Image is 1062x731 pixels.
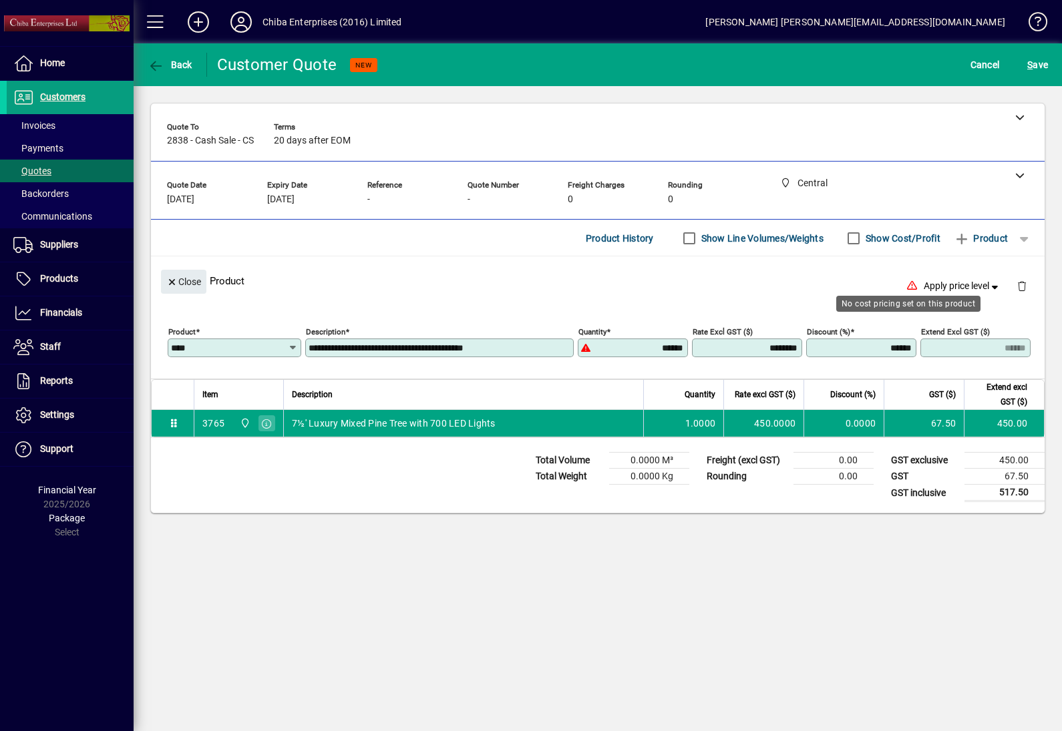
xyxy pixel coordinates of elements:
mat-label: Extend excl GST ($) [921,327,990,336]
span: Financial Year [38,485,96,495]
app-page-header-button: Close [158,275,210,287]
mat-label: Description [306,327,345,336]
a: Invoices [7,114,134,137]
span: Back [148,59,192,70]
span: Customers [40,91,85,102]
a: Quotes [7,160,134,182]
span: Product [954,228,1008,249]
span: Cancel [970,54,1000,75]
span: Communications [13,211,92,222]
div: Chiba Enterprises (2016) Limited [262,11,402,33]
div: Product [151,256,1045,305]
div: 3765 [202,417,224,430]
span: Description [292,387,333,402]
span: 0 [668,194,673,205]
td: 517.50 [964,485,1045,501]
td: 450.00 [964,410,1044,437]
a: Payments [7,137,134,160]
mat-label: Rate excl GST ($) [693,327,753,336]
a: Communications [7,205,134,228]
td: GST exclusive [884,453,964,469]
div: 450.0000 [732,417,795,430]
span: Quantity [685,387,715,402]
a: Suppliers [7,228,134,262]
span: Product History [586,228,654,249]
a: Financials [7,296,134,330]
span: NEW [355,61,372,69]
span: Discount (%) [830,387,876,402]
span: Payments [13,143,63,154]
button: Save [1024,53,1051,77]
mat-label: Discount (%) [807,327,850,336]
span: 0 [568,194,573,205]
td: 67.50 [964,469,1045,485]
button: Product [947,226,1015,250]
button: Cancel [967,53,1003,77]
mat-label: Product [168,327,196,336]
span: 7½' Luxury Mixed Pine Tree with 700 LED Lights [292,417,496,430]
button: Profile [220,10,262,34]
a: Settings [7,399,134,432]
span: Package [49,513,85,523]
td: 0.0000 [804,410,884,437]
span: [DATE] [167,194,194,205]
span: S [1027,59,1033,70]
span: Apply price level [924,279,1001,293]
span: ave [1027,54,1048,75]
span: Rate excl GST ($) [735,387,795,402]
span: Home [40,57,65,68]
a: Home [7,47,134,80]
button: Back [144,53,196,77]
span: Settings [40,409,74,420]
app-page-header-button: Back [134,53,207,77]
td: 0.0000 Kg [609,469,689,485]
span: - [468,194,470,205]
span: Central [236,416,252,431]
a: Staff [7,330,134,364]
span: Backorders [13,188,69,199]
span: Close [166,271,201,293]
div: [PERSON_NAME] [PERSON_NAME][EMAIL_ADDRESS][DOMAIN_NAME] [705,11,1005,33]
div: Customer Quote [217,54,337,75]
span: GST ($) [929,387,956,402]
a: Support [7,433,134,466]
button: Add [177,10,220,34]
span: Financials [40,307,82,318]
span: 20 days after EOM [274,136,351,146]
label: Show Cost/Profit [863,232,940,245]
span: Extend excl GST ($) [972,380,1027,409]
button: Close [161,270,206,294]
div: No cost pricing set on this product [836,296,981,312]
a: Reports [7,364,134,398]
td: 67.50 [884,410,964,437]
span: Invoices [13,120,55,131]
td: GST inclusive [884,485,964,501]
span: Products [40,273,78,284]
span: - [367,194,370,205]
span: Reports [40,375,73,386]
label: Show Line Volumes/Weights [699,232,824,245]
td: 450.00 [964,453,1045,469]
button: Product History [580,226,659,250]
app-page-header-button: Delete [1006,280,1038,292]
td: 0.0000 M³ [609,453,689,469]
td: GST [884,469,964,485]
a: Products [7,262,134,296]
button: Delete [1006,270,1038,302]
td: Total Volume [529,453,609,469]
mat-label: Quantity [578,327,606,336]
a: Backorders [7,182,134,205]
td: Rounding [700,469,793,485]
span: 1.0000 [685,417,716,430]
a: Knowledge Base [1019,3,1045,46]
span: Item [202,387,218,402]
span: Suppliers [40,239,78,250]
td: 0.00 [793,469,874,485]
td: Total Weight [529,469,609,485]
span: Support [40,443,73,454]
span: 2838 - Cash Sale - CS [167,136,254,146]
td: 0.00 [793,453,874,469]
span: [DATE] [267,194,295,205]
td: Freight (excl GST) [700,453,793,469]
span: Staff [40,341,61,352]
